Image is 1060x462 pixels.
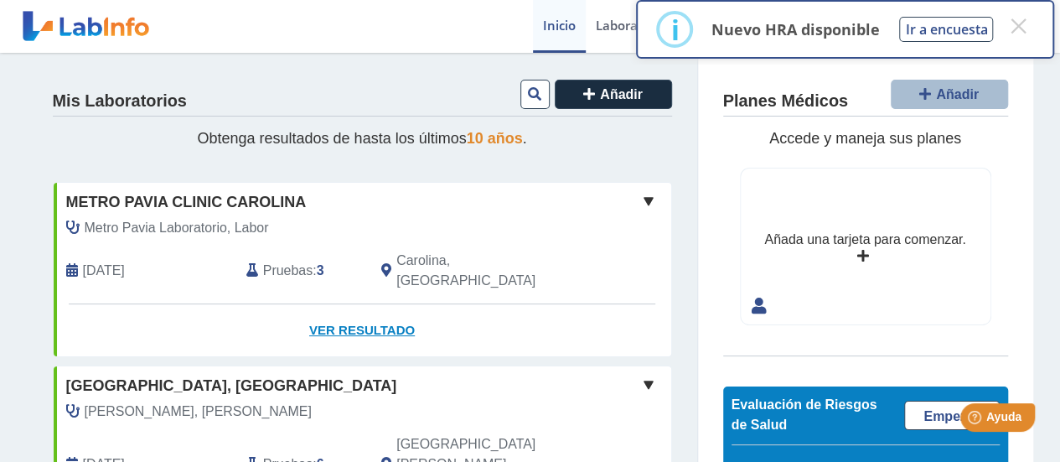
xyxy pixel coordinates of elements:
[723,91,848,112] h4: Planes Médicos
[263,261,313,281] span: Pruebas
[53,91,187,112] h4: Mis Laboratorios
[899,17,993,42] button: Ir a encuesta
[85,402,312,422] span: Santiago Nunez, Monica
[711,19,879,39] p: Nuevo HRA disponible
[197,130,526,147] span: Obtenga resultados de hasta los últimos .
[234,251,369,291] div: :
[769,130,961,147] span: Accede y maneja sus planes
[891,80,1008,109] button: Añadir
[600,87,643,101] span: Añadir
[66,191,307,214] span: Metro Pavia Clinic Carolina
[66,375,397,397] span: [GEOGRAPHIC_DATA], [GEOGRAPHIC_DATA]
[54,304,671,357] a: Ver Resultado
[764,230,965,250] div: Añada una tarjeta para comenzar.
[670,14,679,44] div: i
[904,401,1000,430] a: Empezar
[317,263,324,278] b: 3
[467,130,523,147] span: 10 años
[936,87,979,101] span: Añadir
[555,80,672,109] button: Añadir
[396,251,582,291] span: Carolina, PR
[911,397,1042,444] iframe: Help widget launcher
[85,218,269,238] span: Metro Pavia Laboratorio, Labor
[83,261,125,281] span: 2025-09-22
[732,397,877,432] span: Evaluación de Riesgos de Salud
[1003,11,1033,41] button: Close this dialog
